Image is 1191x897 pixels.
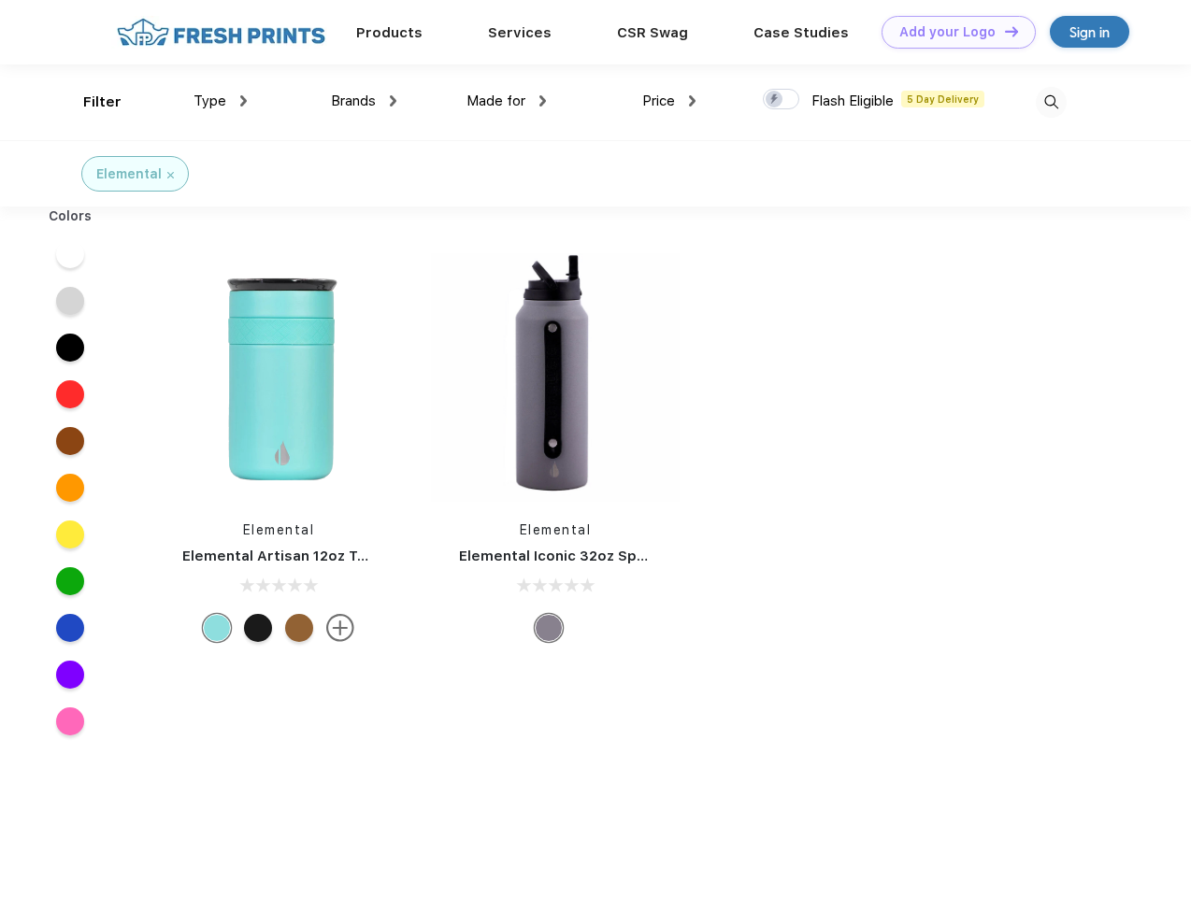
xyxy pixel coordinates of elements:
a: Elemental [520,522,592,537]
a: Elemental Iconic 32oz Sport Water Bottle [459,548,755,564]
span: Price [642,93,675,109]
span: Type [194,93,226,109]
img: filter_cancel.svg [167,172,174,178]
span: Brands [331,93,376,109]
a: Elemental [243,522,315,537]
img: dropdown.png [539,95,546,107]
img: fo%20logo%202.webp [111,16,331,49]
span: Made for [466,93,525,109]
div: Add your Logo [899,24,996,40]
img: func=resize&h=266 [154,253,403,502]
div: Colors [35,206,107,226]
span: Flash Eligible [811,93,894,109]
img: DT [1005,26,1018,36]
img: more.svg [326,614,354,642]
div: Teak Wood [285,614,313,642]
a: CSR Swag [617,24,688,41]
a: Sign in [1050,16,1129,48]
img: func=resize&h=266 [431,253,680,502]
a: Products [356,24,423,41]
div: Filter [83,92,122,113]
a: Elemental Artisan 12oz Tumbler [182,548,408,564]
img: desktop_search.svg [1036,87,1067,118]
div: Elemental [96,164,162,184]
div: Graphite [535,614,563,642]
div: Sign in [1069,21,1110,43]
img: dropdown.png [689,95,696,107]
div: Matte Black [244,614,272,642]
a: Services [488,24,552,41]
img: dropdown.png [240,95,247,107]
div: Robin's Egg [203,614,231,642]
img: dropdown.png [390,95,396,107]
span: 5 Day Delivery [901,91,984,107]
